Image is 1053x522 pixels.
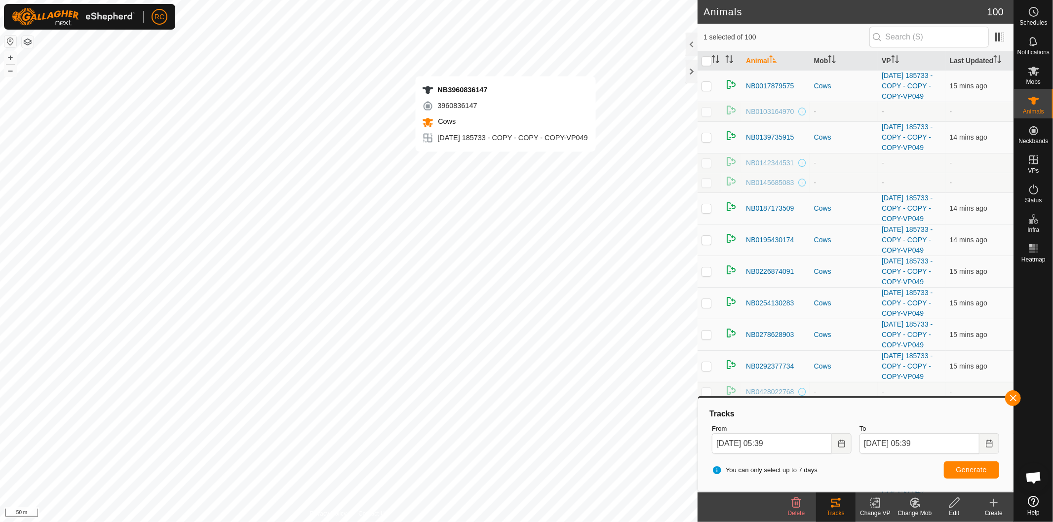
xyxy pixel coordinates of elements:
span: NB0195430174 [746,235,794,245]
th: Last Updated [946,51,1014,71]
th: Animal [742,51,810,71]
span: Delete [788,510,805,517]
span: 22 Sept 2025, 5:26 am [950,133,987,141]
div: Tracks [816,509,856,518]
a: [DATE] 185733 - COPY - COPY - COPY-VP049 [882,123,933,151]
span: Schedules [1019,20,1047,26]
span: NB0103164970 [746,107,794,117]
span: NB0145685083 [746,178,794,188]
button: Choose Date [979,433,999,454]
span: Generate [956,466,987,474]
span: - [950,388,952,396]
span: - [950,108,952,115]
a: [DATE] 185733 - COPY - COPY - COPY-VP049 [882,72,933,100]
a: [DATE] 185733 - COPY - COPY - COPY-VP049 [882,194,933,223]
span: NB0139735915 [746,132,794,143]
div: - [814,387,874,397]
span: 22 Sept 2025, 5:25 am [950,82,987,90]
p-sorticon: Activate to sort [725,57,733,65]
div: NB3960836147 [422,84,587,96]
span: Neckbands [1018,138,1048,144]
span: 22 Sept 2025, 5:26 am [950,236,987,244]
span: NB0226874091 [746,266,794,277]
a: [DATE] 185733 - COPY - COPY - COPY-VP049 [882,320,933,349]
span: Infra [1027,227,1039,233]
span: Help [1027,510,1040,516]
span: NB0292377734 [746,361,794,372]
div: Open chat [1019,463,1049,492]
span: Mobs [1026,79,1041,85]
app-display-virtual-paddock-transition: - [882,179,884,186]
span: NB0254130283 [746,298,794,308]
img: Gallagher Logo [12,8,135,26]
img: returning on [725,104,737,116]
span: 100 [987,4,1004,19]
span: - [950,179,952,186]
app-display-virtual-paddock-transition: - [882,108,884,115]
span: NB0142344531 [746,158,794,168]
h2: Animals [703,6,987,18]
button: Generate [944,461,999,479]
app-display-virtual-paddock-transition: - [882,388,884,396]
img: returning on [725,359,737,371]
img: returning on [725,155,737,167]
span: Animals [1023,109,1044,114]
button: Reset Map [4,36,16,47]
a: Help [1014,492,1053,520]
span: 22 Sept 2025, 5:25 am [950,267,987,275]
span: 22 Sept 2025, 5:25 am [950,299,987,307]
th: VP [878,51,945,71]
div: Edit [935,509,974,518]
th: Mob [810,51,878,71]
div: Cows [814,81,874,91]
img: returning on [725,78,737,90]
p-sorticon: Activate to sort [891,57,899,65]
button: Choose Date [832,433,852,454]
div: Change VP [856,509,895,518]
a: [DATE] 185733 - COPY - COPY - COPY-VP049 [882,352,933,380]
p-sorticon: Activate to sort [769,57,777,65]
img: returning on [725,296,737,307]
span: 22 Sept 2025, 5:25 am [950,362,987,370]
div: Cows [814,266,874,277]
p-sorticon: Activate to sort [828,57,836,65]
a: [DATE] 185733 - COPY - COPY - COPY-VP049 [882,289,933,317]
span: 22 Sept 2025, 5:25 am [950,331,987,338]
img: returning on [725,130,737,142]
span: NB0017879575 [746,81,794,91]
a: [DATE] 185733 - COPY - COPY - COPY-VP049 [882,257,933,286]
div: Cows [814,361,874,372]
div: Cows [814,235,874,245]
div: [DATE] 185733 - COPY - COPY - COPY-VP049 [422,132,587,144]
span: NB0187173509 [746,203,794,214]
a: Privacy Policy [310,509,347,518]
p-sorticon: Activate to sort [993,57,1001,65]
span: You can only select up to 7 days [712,465,818,475]
button: Map Layers [22,36,34,48]
span: 22 Sept 2025, 5:26 am [950,204,987,212]
span: NB0428022768 [746,387,794,397]
a: [DATE] 185733 - COPY - COPY - COPY-VP049 [882,225,933,254]
button: – [4,65,16,76]
span: - [950,159,952,167]
span: RC [155,12,164,22]
span: Notifications [1017,49,1050,55]
input: Search (S) [869,27,989,47]
label: To [859,424,999,434]
span: Cows [435,117,456,125]
span: VPs [1028,168,1039,174]
img: returning on [725,264,737,276]
div: - [814,107,874,117]
button: + [4,52,16,64]
span: Heatmap [1021,257,1046,262]
img: returning on [725,232,737,244]
img: returning on [725,384,737,396]
span: 1 selected of 100 [703,32,869,42]
img: returning on [725,327,737,339]
div: - [814,158,874,168]
span: NB0278628903 [746,330,794,340]
span: Status [1025,197,1042,203]
div: Cows [814,132,874,143]
div: Tracks [708,408,1003,420]
label: From [712,424,852,434]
